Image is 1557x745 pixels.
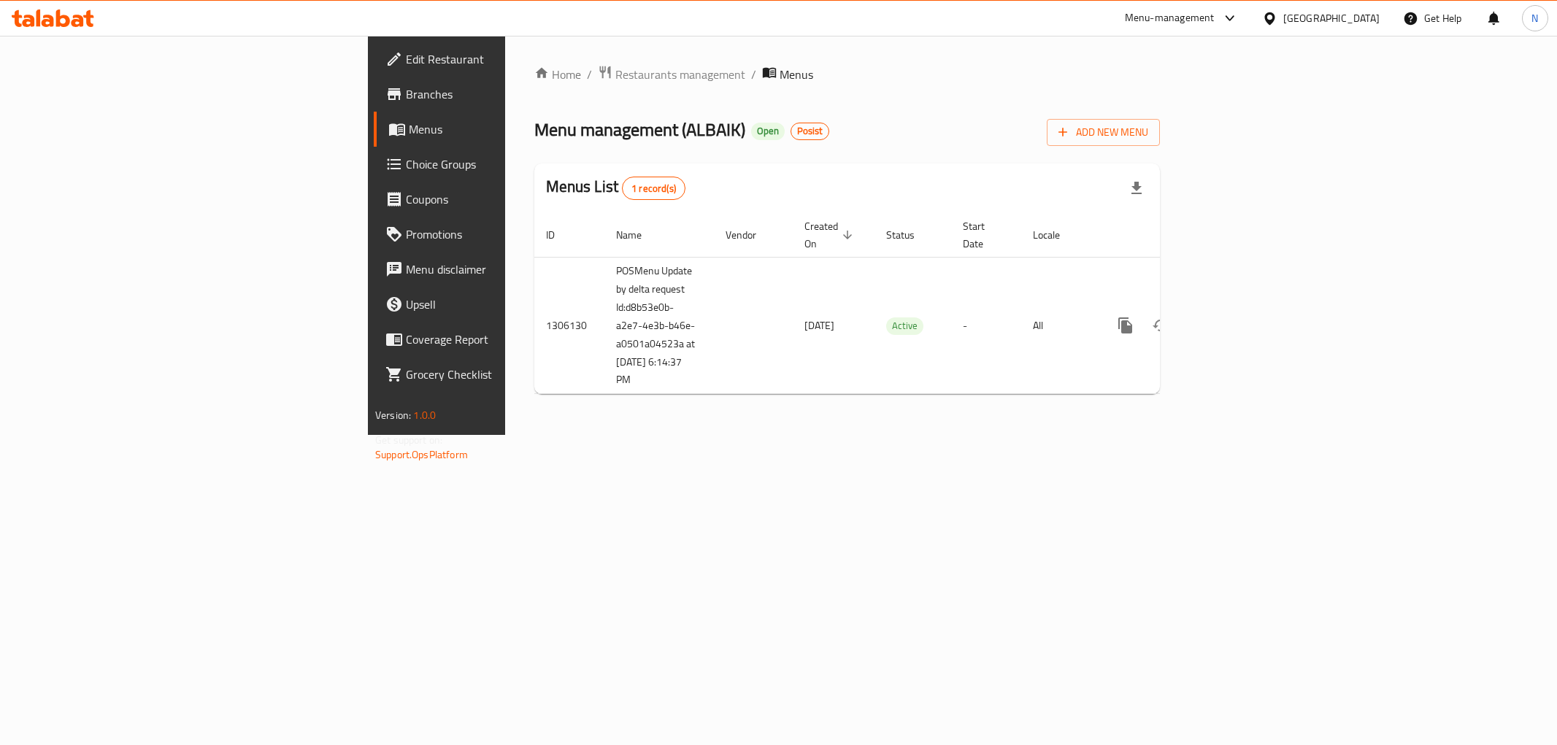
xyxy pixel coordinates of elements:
table: enhanced table [534,213,1260,395]
a: Branches [374,77,628,112]
span: Posist [791,125,829,137]
span: Add New Menu [1058,123,1148,142]
span: Branches [406,85,616,103]
span: Grocery Checklist [406,366,616,383]
span: Edit Restaurant [406,50,616,68]
span: Restaurants management [615,66,745,83]
div: Menu-management [1125,9,1215,27]
a: Upsell [374,287,628,322]
li: / [751,66,756,83]
button: Add New Menu [1047,119,1160,146]
span: Version: [375,406,411,425]
a: Support.OpsPlatform [375,445,468,464]
button: Change Status [1143,308,1178,343]
span: Promotions [406,225,616,243]
div: [GEOGRAPHIC_DATA] [1283,10,1380,26]
span: Menu management ( ALBAIK ) [534,113,745,146]
span: Menus [409,120,616,138]
h2: Menus List [546,176,685,200]
a: Promotions [374,217,628,252]
a: Grocery Checklist [374,357,628,392]
span: Vendor [726,226,775,244]
span: [DATE] [804,316,834,335]
div: Export file [1119,171,1154,206]
span: Active [886,317,923,334]
span: Open [751,125,785,137]
span: Coupons [406,190,616,208]
span: Status [886,226,934,244]
button: more [1108,308,1143,343]
span: Choice Groups [406,155,616,173]
span: Start Date [963,217,1004,252]
a: Restaurants management [598,65,745,84]
span: Upsell [406,296,616,313]
div: Active [886,317,923,335]
span: Name [616,226,661,244]
a: Menus [374,112,628,147]
span: Get support on: [375,431,442,449]
span: Created On [804,217,857,252]
span: Menu disclaimer [406,260,616,278]
a: Coupons [374,182,628,217]
span: 1 record(s) [623,182,685,196]
div: Open [751,123,785,140]
a: Edit Restaurant [374,42,628,77]
span: Coverage Report [406,331,616,348]
a: Coverage Report [374,322,628,357]
a: Choice Groups [374,147,628,182]
span: Menus [780,66,813,83]
td: All [1021,257,1096,394]
td: - [951,257,1021,394]
a: Menu disclaimer [374,252,628,287]
span: 1.0.0 [413,406,436,425]
span: ID [546,226,574,244]
span: N [1531,10,1538,26]
td: POSMenu Update by delta request Id:d8b53e0b-a2e7-4e3b-b46e-a0501a04523a at [DATE] 6:14:37 PM [604,257,714,394]
div: Total records count [622,177,685,200]
th: Actions [1096,213,1260,258]
nav: breadcrumb [534,65,1160,84]
span: Locale [1033,226,1079,244]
